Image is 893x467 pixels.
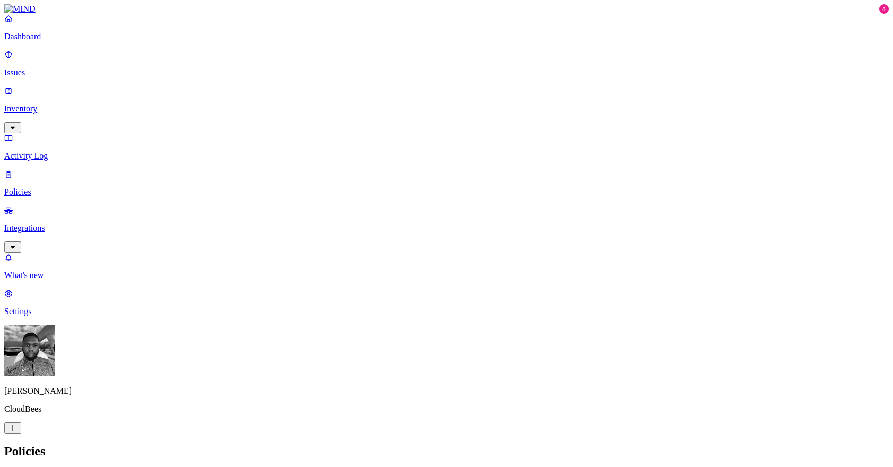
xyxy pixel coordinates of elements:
p: Issues [4,68,889,77]
p: Policies [4,187,889,197]
a: Integrations [4,205,889,251]
div: 4 [879,4,889,14]
p: [PERSON_NAME] [4,386,889,396]
img: Cameron White [4,325,55,376]
a: Activity Log [4,133,889,161]
p: Activity Log [4,151,889,161]
a: What's new [4,253,889,280]
a: MIND [4,4,889,14]
img: MIND [4,4,36,14]
a: Issues [4,50,889,77]
a: Settings [4,289,889,316]
p: Settings [4,307,889,316]
a: Inventory [4,86,889,132]
p: What's new [4,271,889,280]
p: Integrations [4,223,889,233]
p: CloudBees [4,404,889,414]
p: Inventory [4,104,889,114]
a: Dashboard [4,14,889,41]
h2: Policies [4,444,889,459]
p: Dashboard [4,32,889,41]
a: Policies [4,169,889,197]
